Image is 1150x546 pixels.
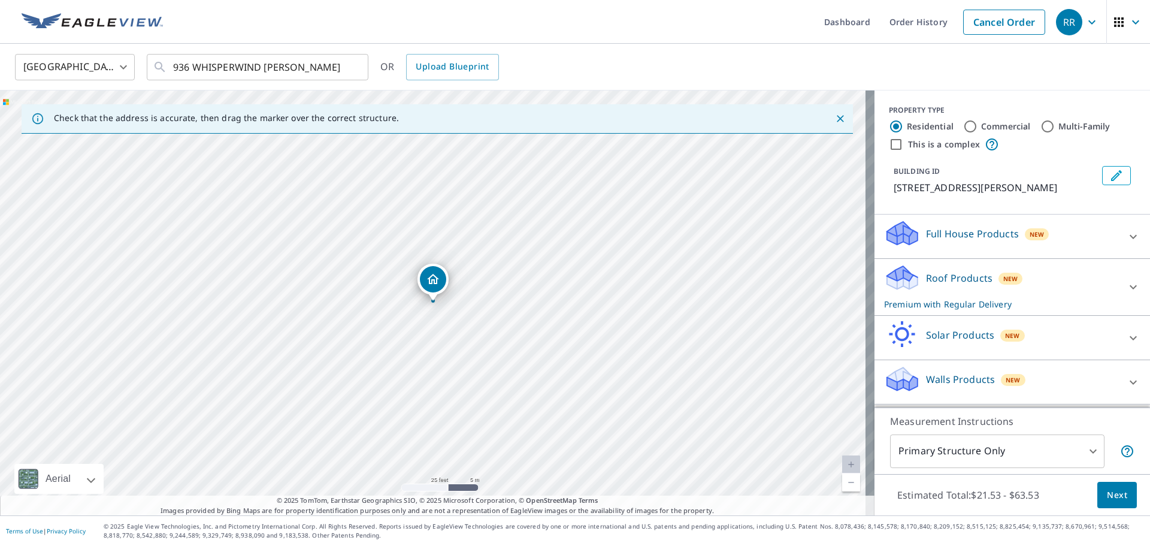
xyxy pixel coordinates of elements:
[907,120,954,132] label: Residential
[1003,274,1018,283] span: New
[15,50,135,84] div: [GEOGRAPHIC_DATA]
[894,166,940,176] p: BUILDING ID
[526,496,576,505] a: OpenStreetMap
[22,13,163,31] img: EV Logo
[1058,120,1110,132] label: Multi-Family
[6,527,86,535] p: |
[890,414,1134,429] p: Measurement Instructions
[890,435,1104,468] div: Primary Structure Only
[104,522,1144,540] p: © 2025 Eagle View Technologies, Inc. and Pictometry International Corp. All Rights Reserved. Repo...
[54,113,399,123] p: Check that the address is accurate, then drag the marker over the correct structure.
[417,264,449,301] div: Dropped pin, building 1, Residential property, 936 WHISPERWIND PL LANGFORD BC V9B5X7
[888,482,1049,508] p: Estimated Total: $21.53 - $63.53
[1030,230,1045,239] span: New
[884,264,1140,310] div: Roof ProductsNewPremium with Regular Delivery
[1102,166,1131,185] button: Edit building 1
[1097,482,1137,509] button: Next
[579,496,598,505] a: Terms
[926,372,995,387] p: Walls Products
[1120,444,1134,458] span: Your report will include only the primary structure on the property. For example, a detached gara...
[277,496,598,506] span: © 2025 TomTom, Earthstar Geographics SIO, © 2025 Microsoft Corporation, ©
[884,321,1140,355] div: Solar ProductsNew
[406,54,498,80] a: Upload Blueprint
[1005,331,1020,340] span: New
[981,120,1031,132] label: Commercial
[884,219,1140,254] div: Full House ProductsNew
[833,111,848,126] button: Close
[926,271,992,285] p: Roof Products
[173,50,344,84] input: Search by address or latitude-longitude
[884,298,1119,310] p: Premium with Regular Delivery
[884,365,1140,399] div: Walls ProductsNew
[889,105,1136,116] div: PROPERTY TYPE
[6,527,43,535] a: Terms of Use
[963,10,1045,35] a: Cancel Order
[894,180,1097,195] p: [STREET_ADDRESS][PERSON_NAME]
[42,464,74,494] div: Aerial
[1056,9,1082,35] div: RR
[908,138,980,150] label: This is a complex
[926,328,994,342] p: Solar Products
[842,473,860,491] a: Current Level 20, Zoom Out
[14,464,104,494] div: Aerial
[1107,488,1127,503] span: Next
[380,54,499,80] div: OR
[842,455,860,473] a: Current Level 20, Zoom In Disabled
[416,59,489,74] span: Upload Blueprint
[47,527,86,535] a: Privacy Policy
[1006,375,1021,385] span: New
[926,227,1019,241] p: Full House Products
